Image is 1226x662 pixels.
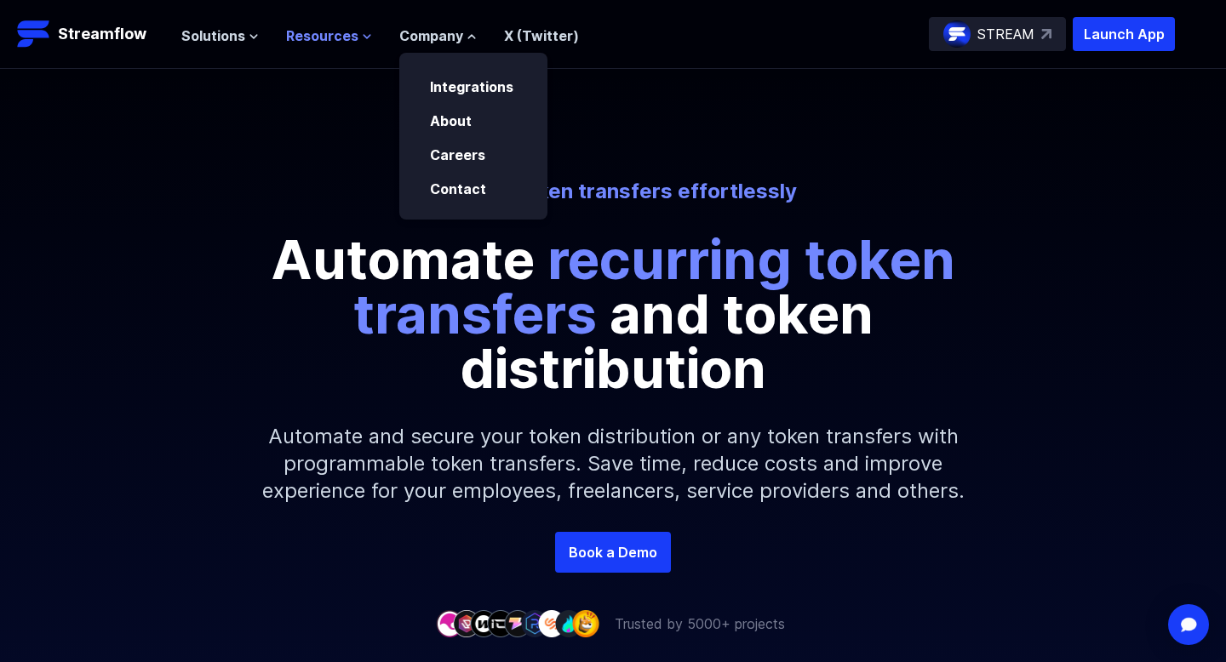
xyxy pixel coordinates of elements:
[181,26,245,46] span: Solutions
[17,17,51,51] img: Streamflow Logo
[181,26,259,46] button: Solutions
[430,146,485,163] a: Careers
[353,226,955,346] span: recurring token transfers
[1168,604,1209,645] div: Open Intercom Messenger
[430,112,472,129] a: About
[977,24,1034,44] p: STREAM
[487,610,514,636] img: company-4
[436,610,463,636] img: company-1
[470,610,497,636] img: company-3
[555,532,671,573] a: Book a Demo
[399,26,477,46] button: Company
[555,610,582,636] img: company-8
[247,396,979,532] p: Automate and secure your token distribution or any token transfers with programmable token transf...
[504,27,579,44] a: X (Twitter)
[230,232,996,396] p: Automate and token distribution
[521,610,548,636] img: company-6
[572,610,599,636] img: company-9
[430,78,513,95] a: Integrations
[453,610,480,636] img: company-2
[504,610,531,636] img: company-5
[430,180,486,197] a: Contact
[399,26,463,46] span: Company
[943,20,971,48] img: streamflow-logo-circle.png
[58,22,146,46] p: Streamflow
[615,613,785,634] p: Trusted by 5000+ projects
[286,26,372,46] button: Resources
[538,610,565,636] img: company-7
[141,178,1085,205] p: Manage token transfers effortlessly
[929,17,1066,51] a: STREAM
[1041,29,1051,39] img: top-right-arrow.svg
[1073,17,1175,51] button: Launch App
[17,17,164,51] a: Streamflow
[286,26,358,46] span: Resources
